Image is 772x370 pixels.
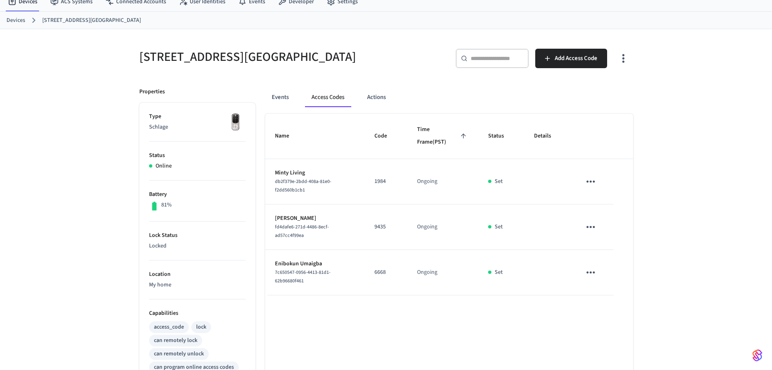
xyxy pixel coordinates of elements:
[275,214,355,223] p: [PERSON_NAME]
[407,250,478,295] td: Ongoing
[265,88,633,107] div: ant example
[275,224,329,239] span: fd4dafe6-271d-4486-8ecf-ad57cc4f99ea
[149,151,246,160] p: Status
[149,281,246,289] p: My home
[42,16,141,25] a: [STREET_ADDRESS][GEOGRAPHIC_DATA]
[374,130,398,142] span: Code
[265,88,295,107] button: Events
[196,323,206,331] div: lock
[154,336,197,345] div: can remotely lock
[149,190,246,199] p: Battery
[265,114,633,295] table: sticky table
[488,130,515,142] span: Status
[149,123,246,131] p: Schlage
[225,112,246,133] img: Yale Assure Touchscreen Wifi Smart Lock, Satin Nickel, Front
[534,130,562,142] span: Details
[149,231,246,240] p: Lock Status
[149,112,246,121] p: Type
[275,269,331,284] span: 7c650547-0956-4413-81d1-62b96680f461
[407,204,478,250] td: Ongoing
[495,268,503,277] p: Set
[495,177,503,186] p: Set
[275,178,331,194] span: db2f379e-2bdd-408a-81e0-f2dd560b1cb1
[139,49,381,65] h5: [STREET_ADDRESS][GEOGRAPHIC_DATA]
[275,130,300,142] span: Name
[753,349,762,362] img: SeamLogoGradient.69752ec5.svg
[149,242,246,250] p: Locked
[275,260,355,268] p: Enibokun Umaigba
[374,268,398,277] p: 6668
[374,177,398,186] p: 1984
[149,270,246,279] p: Location
[6,16,25,25] a: Devices
[139,88,165,96] p: Properties
[156,162,172,170] p: Online
[154,350,204,358] div: can remotely unlock
[154,323,184,331] div: access_code
[149,309,246,318] p: Capabilities
[161,201,172,209] p: 81%
[495,223,503,231] p: Set
[407,159,478,204] td: Ongoing
[305,88,351,107] button: Access Codes
[535,49,607,68] button: Add Access Code
[275,169,355,177] p: Minty Living
[374,223,398,231] p: 9435
[361,88,392,107] button: Actions
[555,53,597,64] span: Add Access Code
[417,123,469,149] span: Time Frame(PST)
